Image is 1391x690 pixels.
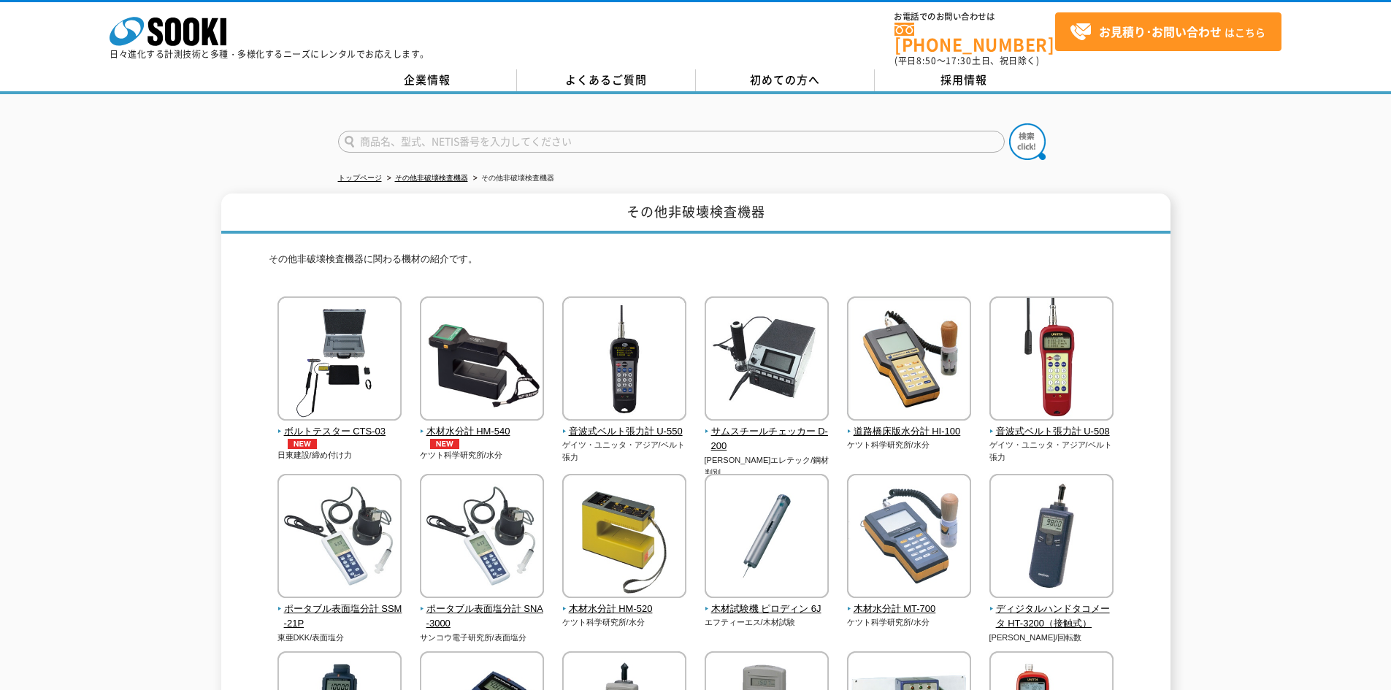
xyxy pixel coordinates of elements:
a: 企業情報 [338,69,517,91]
img: NEW [284,439,321,449]
p: [PERSON_NAME]/回転数 [989,632,1114,644]
span: 道路橋床版水分計 HI-100 [847,424,972,440]
span: 木材試験機 ピロディン 6J [705,602,829,617]
a: 木材水分計 HM-520 [562,588,687,617]
a: 音波式ベルト張力計 U-508 [989,410,1114,440]
p: 日東建設/締め付け力 [277,449,402,461]
img: 木材水分計 MT-700 [847,474,971,602]
img: btn_search.png [1009,123,1046,160]
p: [PERSON_NAME]エレテック/鋼材判別 [705,454,829,478]
a: ポータブル表面塩分計 SSM-21P [277,588,402,632]
span: お電話でのお問い合わせは [894,12,1055,21]
p: ケツト科学研究所/水分 [562,616,687,629]
span: 初めての方へ [750,72,820,88]
img: ポータブル表面塩分計 SNA-3000 [420,474,544,602]
img: ディジタルハンドタコメータ HT-3200（接触式） [989,474,1114,602]
a: サムスチールチェッカー D-200 [705,410,829,454]
a: ディジタルハンドタコメータ HT-3200（接触式） [989,588,1114,632]
img: サムスチールチェッカー D-200 [705,296,829,424]
p: ゲイツ・ユニッタ・アジア/ベルト張力 [989,439,1114,463]
img: ポータブル表面塩分計 SSM-21P [277,474,402,602]
p: サンコウ電子研究所/表面塩分 [420,632,545,644]
p: その他非破壊検査機器に関わる機材の紹介です。 [269,252,1123,275]
p: ゲイツ・ユニッタ・アジア/ベルト張力 [562,439,687,463]
input: 商品名、型式、NETIS番号を入力してください [338,131,1005,153]
p: 東亜DKK/表面塩分 [277,632,402,644]
a: ポータブル表面塩分計 SNA-3000 [420,588,545,632]
a: 道路橋床版水分計 HI-100 [847,410,972,440]
a: 採用情報 [875,69,1054,91]
span: ポータブル表面塩分計 SNA-3000 [420,602,545,632]
img: 木材水分計 HM-520 [562,474,686,602]
p: ケツト科学研究所/水分 [420,449,545,461]
span: 8:50 [916,54,937,67]
span: (平日 ～ 土日、祝日除く) [894,54,1039,67]
img: 音波式ベルト張力計 U-550 [562,296,686,424]
p: 日々進化する計測技術と多種・多様化するニーズにレンタルでお応えします。 [110,50,429,58]
span: 木材水分計 HM-540 [420,424,545,450]
span: ボルトテスター CTS-03 [277,424,402,450]
span: 音波式ベルト張力計 U-550 [562,424,687,440]
p: ケツト科学研究所/水分 [847,616,972,629]
a: お見積り･お問い合わせはこちら [1055,12,1281,51]
li: その他非破壊検査機器 [470,171,554,186]
p: ケツト科学研究所/水分 [847,439,972,451]
img: 音波式ベルト張力計 U-508 [989,296,1114,424]
img: NEW [426,439,463,449]
a: ボルトテスター CTS-03NEW [277,410,402,450]
p: エフティーエス/木材試験 [705,616,829,629]
a: トップページ [338,174,382,182]
span: はこちら [1070,21,1265,43]
span: 木材水分計 HM-520 [562,602,687,617]
a: その他非破壊検査機器 [395,174,468,182]
img: 木材試験機 ピロディン 6J [705,474,829,602]
a: 木材水分計 HM-540NEW [420,410,545,450]
strong: お見積り･お問い合わせ [1099,23,1222,40]
a: 初めての方へ [696,69,875,91]
a: 木材水分計 MT-700 [847,588,972,617]
a: 音波式ベルト張力計 U-550 [562,410,687,440]
span: 木材水分計 MT-700 [847,602,972,617]
img: 木材水分計 HM-540 [420,296,544,424]
a: 木材試験機 ピロディン 6J [705,588,829,617]
span: 音波式ベルト張力計 U-508 [989,424,1114,440]
span: ポータブル表面塩分計 SSM-21P [277,602,402,632]
img: ボルトテスター CTS-03 [277,296,402,424]
a: よくあるご質問 [517,69,696,91]
span: ディジタルハンドタコメータ HT-3200（接触式） [989,602,1114,632]
span: サムスチールチェッカー D-200 [705,424,829,455]
img: 道路橋床版水分計 HI-100 [847,296,971,424]
h1: その他非破壊検査機器 [221,193,1170,234]
span: 17:30 [946,54,972,67]
a: [PHONE_NUMBER] [894,23,1055,53]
